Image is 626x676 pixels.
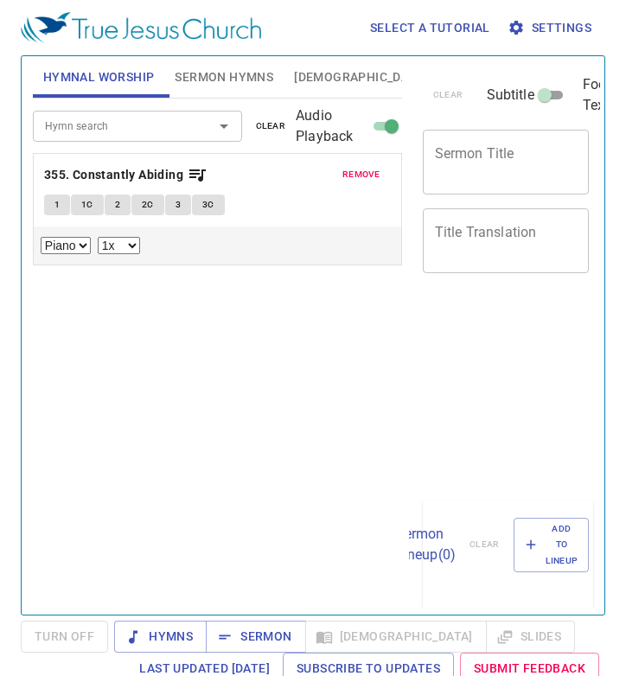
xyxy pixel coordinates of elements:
[43,67,155,88] span: Hymnal Worship
[487,85,534,105] span: Subtitle
[71,195,104,215] button: 1C
[165,195,191,215] button: 3
[504,12,598,44] button: Settings
[220,626,291,647] span: Sermon
[423,501,593,590] div: Sermon Lineup(0)clearAdd to Lineup
[81,197,93,213] span: 1C
[294,67,427,88] span: [DEMOGRAPHIC_DATA]
[176,197,181,213] span: 3
[21,12,261,43] img: True Jesus Church
[514,518,590,572] button: Add to Lineup
[202,197,214,213] span: 3C
[332,164,391,185] button: remove
[44,164,208,186] button: 355. Constantly Abiding
[511,17,591,39] span: Settings
[416,291,558,494] iframe: from-child
[246,116,297,137] button: clear
[525,521,578,569] span: Add to Lineup
[256,118,286,134] span: clear
[105,195,131,215] button: 2
[44,164,183,186] b: 355. Constantly Abiding
[342,167,380,182] span: remove
[41,237,91,254] select: Select Track
[296,105,367,147] span: Audio Playback
[437,605,549,622] i: Nothing saved yet
[131,195,164,215] button: 2C
[54,197,60,213] span: 1
[192,195,225,215] button: 3C
[175,67,273,88] span: Sermon Hymns
[370,17,490,39] span: Select a tutorial
[115,197,120,213] span: 2
[98,237,140,254] select: Playback Rate
[44,195,70,215] button: 1
[142,197,154,213] span: 2C
[212,114,236,138] button: Open
[128,626,193,647] span: Hymns
[363,12,497,44] button: Select a tutorial
[114,621,207,653] button: Hymns
[206,621,305,653] button: Sermon
[583,74,623,116] span: Footer Text
[396,524,456,565] p: Sermon Lineup ( 0 )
